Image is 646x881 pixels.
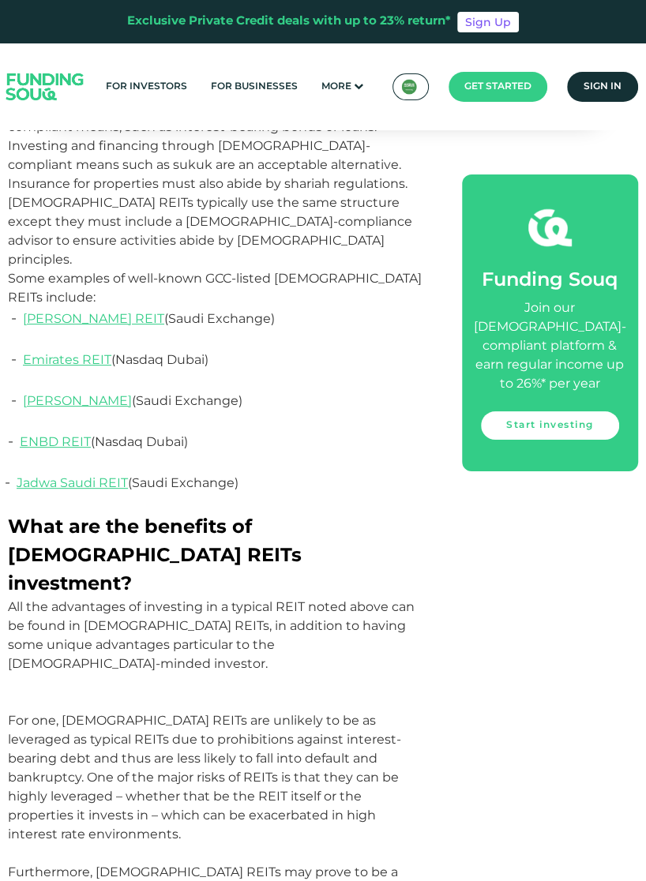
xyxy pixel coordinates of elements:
img: SA Flag [401,79,417,95]
span: Some examples of well-known GCC-listed [DEMOGRAPHIC_DATA] REITs include: [8,271,422,305]
div: Exclusive Private Credit deals with up to 23% return* [127,13,451,31]
span: - [11,391,17,409]
a: Sign in [567,72,638,102]
img: fsicon [528,205,572,249]
span: More [321,82,351,92]
span: [DEMOGRAPHIC_DATA] REITs typically use the same structure except they must include a [DEMOGRAPHIC... [8,195,412,267]
a: [PERSON_NAME] REIT [23,311,164,326]
a: ENBD REIT [20,434,91,449]
span: All the advantages of investing in a typical REIT noted above can be found in [DEMOGRAPHIC_DATA] ... [8,599,415,842]
a: Sign Up [457,12,519,32]
span: - [8,432,13,450]
span: (Nasdaq Dubai) [91,434,188,449]
a: [PERSON_NAME] [23,393,132,408]
span: Funding Souq [482,271,618,289]
span: (Saudi Exchange) [132,393,242,408]
span: Sign in [584,82,622,92]
span: - [11,350,17,368]
a: For Investors [102,74,191,100]
span: (Saudi Exchange) [164,311,275,326]
span: - [11,309,17,327]
div: Join our [DEMOGRAPHIC_DATA]-compliant platform & earn regular income up to 26%* per year [474,299,626,394]
span: (Nasdaq Dubai) [111,352,208,367]
a: Emirates REIT [23,352,111,367]
span: Get started [464,82,531,92]
a: Start investing [481,411,619,440]
span: Furthermore, [DEMOGRAPHIC_DATA]-compliant REITs are not allowed to transact, seek or provide fund... [8,81,424,191]
span: What are the benefits of [DEMOGRAPHIC_DATA] REITs investment? [8,515,302,594]
a: For Businesses [207,74,302,100]
span: (Saudi Exchange) [128,475,238,490]
span: - [5,473,10,491]
a: Jadwa Saudi REIT [17,475,128,490]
